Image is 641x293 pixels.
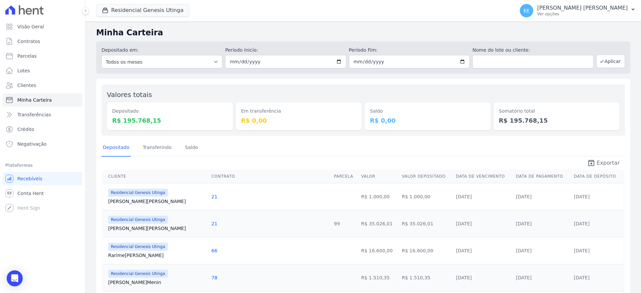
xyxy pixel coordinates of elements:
th: Parcela [331,170,358,183]
a: Depositado [101,139,131,157]
a: [DATE] [516,248,531,253]
span: Parcelas [17,53,37,59]
td: R$ 1.000,00 [359,183,399,210]
a: [DATE] [456,275,472,280]
a: 21 [211,194,217,199]
dd: R$ 195.768,15 [112,116,228,125]
a: Transferências [3,108,82,121]
button: Residencial Genesis Utinga [96,4,189,17]
span: Clientes [17,82,36,89]
a: Parcelas [3,49,82,63]
span: Residencial Genesis Utinga [108,189,168,197]
td: R$ 16.600,00 [399,237,453,264]
a: Saldo [184,139,199,157]
span: Negativação [17,141,47,147]
button: EE [PERSON_NAME] [PERSON_NAME] Ver opções [514,1,641,20]
a: Visão Geral [3,20,82,33]
a: Conta Hent [3,187,82,200]
td: R$ 1.510,35 [359,264,399,291]
label: Período Inicío: [225,47,346,54]
a: [DATE] [574,194,590,199]
div: Open Intercom Messenger [7,270,23,286]
span: Recebíveis [17,175,42,182]
a: Clientes [3,79,82,92]
td: R$ 1.000,00 [399,183,453,210]
dd: R$ 0,00 [241,116,357,125]
dt: Somatório total [499,108,614,115]
h2: Minha Carteira [96,27,630,39]
dt: Em transferência [241,108,357,115]
span: Minha Carteira [17,97,52,103]
td: R$ 1.510,35 [399,264,453,291]
a: Rarime[PERSON_NAME] [108,252,206,259]
th: Valor Depositado [399,170,453,183]
a: Recebíveis [3,172,82,185]
span: Residencial Genesis Utinga [108,216,168,224]
a: Negativação [3,137,82,151]
td: R$ 35.026,01 [359,210,399,237]
span: Contratos [17,38,40,45]
label: Valores totais [107,91,152,99]
a: Minha Carteira [3,93,82,107]
a: Lotes [3,64,82,77]
a: 78 [211,275,217,280]
button: Aplicar [596,55,625,68]
a: [DATE] [574,221,590,226]
i: unarchive [587,159,595,167]
dd: R$ 0,00 [370,116,485,125]
a: 99 [334,221,340,226]
a: [DATE] [456,194,472,199]
a: [DATE] [574,275,590,280]
span: Conta Hent [17,190,44,197]
th: Valor [359,170,399,183]
a: 66 [211,248,217,253]
span: Exportar [597,159,620,167]
th: Contrato [209,170,331,183]
span: Lotes [17,67,30,74]
a: Transferindo [142,139,173,157]
label: Nome do lote ou cliente: [472,47,593,54]
span: Residencial Genesis Utinga [108,243,168,251]
td: R$ 35.026,01 [399,210,453,237]
a: [DATE] [456,221,472,226]
span: Visão Geral [17,23,44,30]
span: Transferências [17,111,51,118]
th: Data de Vencimento [453,170,513,183]
span: EE [523,8,529,13]
th: Data de Pagamento [513,170,571,183]
a: 21 [211,221,217,226]
a: [DATE] [574,248,590,253]
dt: Depositado [112,108,228,115]
div: Plataformas [5,161,80,169]
p: Ver opções [537,11,628,17]
a: [PERSON_NAME][PERSON_NAME] [108,198,206,205]
dd: R$ 195.768,15 [499,116,614,125]
label: Período Fim: [349,47,470,54]
p: [PERSON_NAME] [PERSON_NAME] [537,5,628,11]
span: Crédito [17,126,34,133]
a: Contratos [3,35,82,48]
label: Depositado em: [101,47,139,53]
a: [DATE] [456,248,472,253]
a: [PERSON_NAME][PERSON_NAME] [108,225,206,232]
td: R$ 16.600,00 [359,237,399,264]
span: Residencial Genesis Utinga [108,270,168,278]
a: Crédito [3,123,82,136]
th: Data de Depósito [571,170,624,183]
a: unarchive Exportar [582,159,625,168]
th: Cliente [103,170,209,183]
a: [DATE] [516,275,531,280]
a: [DATE] [516,221,531,226]
a: [DATE] [516,194,531,199]
dt: Saldo [370,108,485,115]
a: [PERSON_NAME]Menin [108,279,206,286]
